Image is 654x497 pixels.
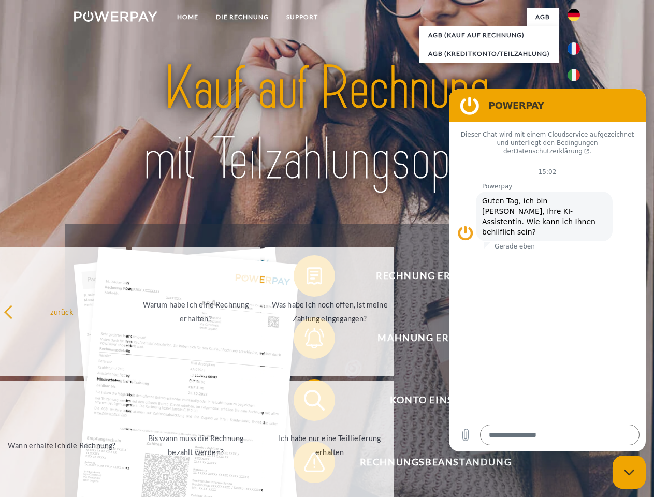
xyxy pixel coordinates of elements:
[294,255,563,297] button: Rechnung erhalten?
[99,50,555,198] img: title-powerpay_de.svg
[449,89,646,451] iframe: Messaging-Fenster
[613,456,646,489] iframe: Schaltfläche zum Öffnen des Messaging-Fensters; Konversation läuft
[271,431,388,459] div: Ich habe nur eine Teillieferung erhalten
[278,8,327,26] a: SUPPORT
[568,69,580,81] img: it
[309,255,562,297] span: Rechnung erhalten?
[309,379,562,421] span: Konto einsehen
[207,8,278,26] a: DIE RECHNUNG
[265,247,394,376] a: Was habe ich noch offen, ist meine Zahlung eingegangen?
[294,317,563,359] button: Mahnung erhalten?
[568,42,580,55] img: fr
[74,11,157,22] img: logo-powerpay-white.svg
[309,442,562,483] span: Rechnungsbeanstandung
[419,45,559,63] a: AGB (Kreditkonto/Teilzahlung)
[4,304,120,318] div: zurück
[138,298,254,326] div: Warum habe ich eine Rechnung erhalten?
[271,298,388,326] div: Was habe ich noch offen, ist meine Zahlung eingegangen?
[568,9,580,21] img: de
[294,442,563,483] button: Rechnungsbeanstandung
[309,317,562,359] span: Mahnung erhalten?
[4,438,120,452] div: Wann erhalte ich die Rechnung?
[419,26,559,45] a: AGB (Kauf auf Rechnung)
[527,8,559,26] a: agb
[168,8,207,26] a: Home
[138,431,254,459] div: Bis wann muss die Rechnung bezahlt werden?
[294,379,563,421] button: Konto einsehen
